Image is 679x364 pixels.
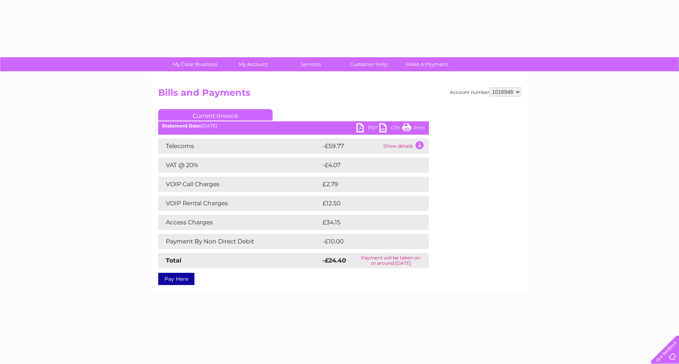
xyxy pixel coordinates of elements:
div: Account number [450,87,521,97]
a: Print [402,123,425,134]
td: £2.79 [321,177,411,192]
td: -£4.07 [321,158,413,173]
td: VOIP Rental Charges [158,196,321,211]
a: Customer Help [337,57,400,71]
td: Show details [381,139,429,154]
a: Pay Here [158,273,194,285]
a: PDF [356,123,379,134]
a: CSV [379,123,402,134]
td: VAT @ 20% [158,158,321,173]
td: Access Charges [158,215,321,230]
strong: Total [166,257,181,264]
td: Telecoms [158,139,321,154]
div: [DATE] [158,123,429,129]
td: £12.50 [321,196,413,211]
a: My Account [222,57,284,71]
a: Make A Payment [395,57,458,71]
strong: -£24.40 [323,257,346,264]
a: My Clear Business [164,57,226,71]
a: Services [279,57,342,71]
td: VOIP Call Charges [158,177,321,192]
a: Current Invoice [158,109,273,121]
td: Payment will be taken on or around [DATE] [353,253,429,268]
td: £34.15 [321,215,413,230]
td: -£59.77 [321,139,381,154]
b: Statement Date: [162,123,201,129]
td: -£10.00 [321,234,414,249]
td: Payment By Non Direct Debit [158,234,321,249]
h2: Bills and Payments [158,87,521,102]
